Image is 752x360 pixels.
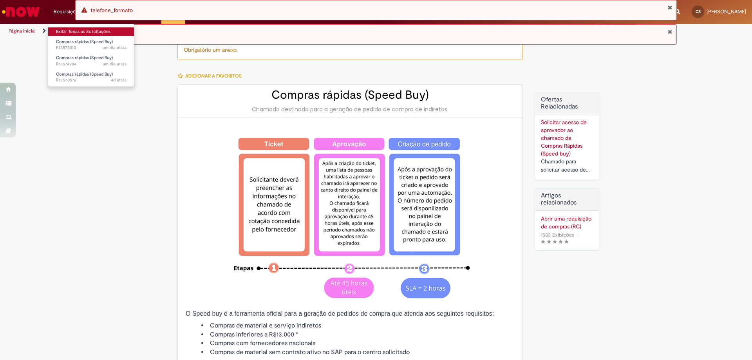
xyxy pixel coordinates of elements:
span: [PERSON_NAME] [707,8,746,15]
div: Ofertas Relacionadas [535,92,599,180]
span: R13575010 [56,45,127,51]
button: Fechar Notificação [667,29,672,35]
div: Chamado destinado para a geração de pedido de compra de indiretos. [186,105,515,113]
div: Chamado para solicitar acesso de aprovador ao ticket de Speed buy [541,157,593,174]
a: Página inicial [9,28,36,34]
span: R13574904 [56,61,127,67]
span: R13570576 [56,77,127,83]
div: Obrigatório um anexo. [177,40,523,60]
li: Compras inferiores a R$13.000 * [201,330,515,339]
h3: Artigos relacionados [541,192,593,206]
img: ServiceNow [1,4,41,20]
span: Adicionar a Favoritos [185,73,242,79]
ul: Trilhas de página [6,24,495,38]
span: Compras rápidas (Speed Buy) [56,71,113,77]
span: um dia atrás [103,45,127,51]
span: um dia atrás [103,61,127,67]
a: Solicitar acesso de aprovador ao chamado de Compras Rápidas (Speed buy) [541,119,587,157]
h2: Ofertas Relacionadas [541,96,593,110]
span: Compras rápidas (Speed Buy) [56,55,113,61]
span: telefone_formato [90,7,133,14]
span: 1583 Exibições [541,232,574,238]
span: Requisições [54,8,81,16]
button: Fechar Notificação [667,4,672,11]
button: Adicionar a Favoritos [177,68,246,84]
a: Aberto R13574904 : Compras rápidas (Speed Buy) [48,54,134,68]
h2: Compras rápidas (Speed Buy) [186,89,515,101]
span: CS [696,9,701,14]
time: 29/09/2025 08:23:16 [103,61,127,67]
span: O Speed buy é a ferramenta oficial para a geração de pedidos de compra que atenda aos seguintes r... [186,310,494,317]
li: Compras de material sem contrato ativo no SAP para o centro solicitado [201,348,515,357]
time: 26/09/2025 13:24:34 [111,77,127,83]
time: 29/09/2025 08:43:55 [103,45,127,51]
a: Abrir uma requisição de compras (RC) [541,215,593,230]
a: Exibir Todas as Solicitações [48,27,134,36]
li: Compras de material e serviço indiretos [201,321,515,330]
li: Compras com fornecedores nacionais [201,339,515,348]
span: • [576,230,580,240]
span: 4d atrás [111,77,127,83]
ul: Requisições [48,24,134,87]
span: Compras rápidas (Speed Buy) [56,39,113,45]
a: Aberto R13570576 : Compras rápidas (Speed Buy) [48,70,134,85]
a: Aberto R13575010 : Compras rápidas (Speed Buy) [48,38,134,52]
